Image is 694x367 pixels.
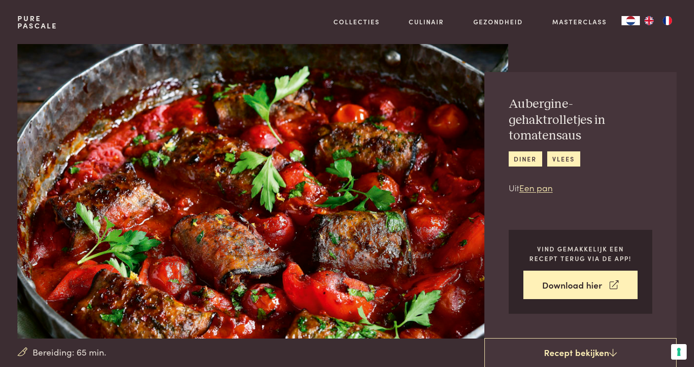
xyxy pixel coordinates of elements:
[658,16,677,25] a: FR
[547,151,580,167] a: vlees
[622,16,640,25] div: Language
[671,344,687,360] button: Uw voorkeuren voor toestemming voor trackingtechnologieën
[552,17,607,27] a: Masterclass
[519,181,553,194] a: Een pan
[17,44,508,339] img: Aubergine-gehaktrolletjes in tomatensaus
[409,17,444,27] a: Culinair
[640,16,658,25] a: EN
[333,17,380,27] a: Collecties
[509,181,652,195] p: Uit
[509,151,542,167] a: diner
[17,15,57,29] a: PurePascale
[640,16,677,25] ul: Language list
[473,17,523,27] a: Gezondheid
[509,96,652,144] h2: Aubergine-gehaktrolletjes in tomatensaus
[523,271,638,300] a: Download hier
[622,16,677,25] aside: Language selected: Nederlands
[523,244,638,263] p: Vind gemakkelijk een recept terug via de app!
[33,345,106,359] span: Bereiding: 65 min.
[622,16,640,25] a: NL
